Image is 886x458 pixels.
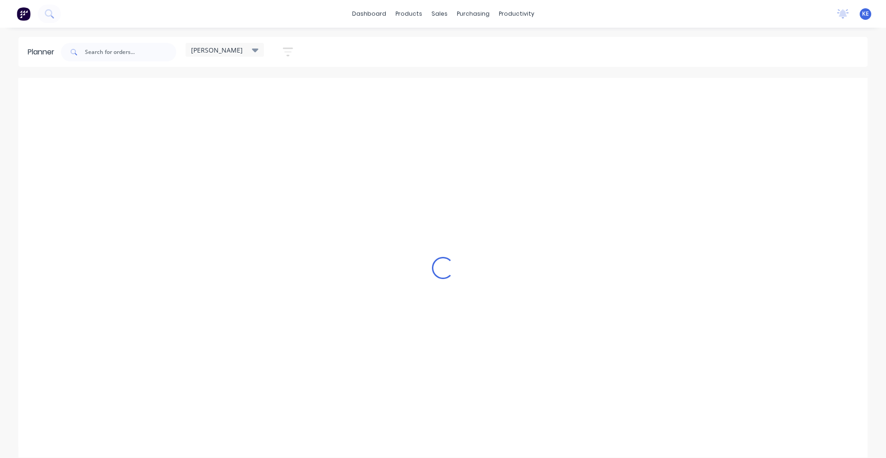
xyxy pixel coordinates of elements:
[347,7,391,21] a: dashboard
[452,7,494,21] div: purchasing
[28,47,59,58] div: Planner
[427,7,452,21] div: sales
[85,43,176,61] input: Search for orders...
[17,7,30,21] img: Factory
[191,45,243,55] span: [PERSON_NAME]
[862,10,869,18] span: KE
[494,7,539,21] div: productivity
[391,7,427,21] div: products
